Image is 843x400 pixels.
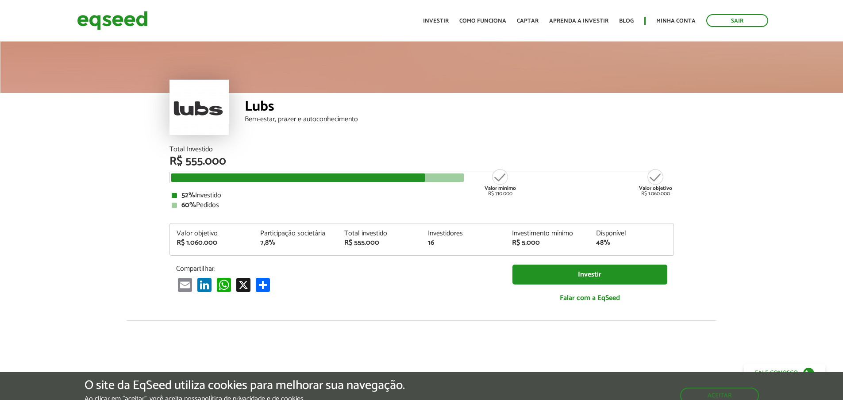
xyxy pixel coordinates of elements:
a: Fale conosco [744,364,825,382]
div: R$ 1.060.000 [639,168,672,196]
div: Lubs [245,100,674,116]
h5: O site da EqSeed utiliza cookies para melhorar sua navegação. [85,379,405,392]
div: Total Investido [169,146,674,153]
div: R$ 5.000 [512,239,583,246]
div: R$ 710.000 [484,168,517,196]
div: Bem-estar, prazer e autoconhecimento [245,116,674,123]
a: Investir [512,265,667,285]
a: Falar com a EqSeed [512,289,667,307]
strong: 52% [181,189,195,201]
div: Total investido [344,230,415,237]
a: LinkedIn [196,277,213,292]
a: Como funciona [459,18,506,24]
div: Investidores [428,230,499,237]
div: 16 [428,239,499,246]
a: Investir [423,18,449,24]
div: R$ 555.000 [169,156,674,167]
div: R$ 555.000 [344,239,415,246]
strong: Valor objetivo [639,184,672,192]
p: Compartilhar: [176,265,499,273]
a: WhatsApp [215,277,233,292]
div: Valor objetivo [177,230,247,237]
a: Aprenda a investir [549,18,608,24]
div: Participação societária [260,230,331,237]
div: Disponível [596,230,667,237]
img: EqSeed [77,9,148,32]
strong: Valor mínimo [485,184,516,192]
a: Minha conta [656,18,696,24]
div: 7,8% [260,239,331,246]
a: Captar [517,18,539,24]
a: Email [176,277,194,292]
a: Blog [619,18,634,24]
a: X [235,277,252,292]
a: Sair [706,14,768,27]
a: Share [254,277,272,292]
div: R$ 1.060.000 [177,239,247,246]
div: Investido [172,192,672,199]
strong: 60% [181,199,196,211]
div: Pedidos [172,202,672,209]
div: Investimento mínimo [512,230,583,237]
div: 48% [596,239,667,246]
